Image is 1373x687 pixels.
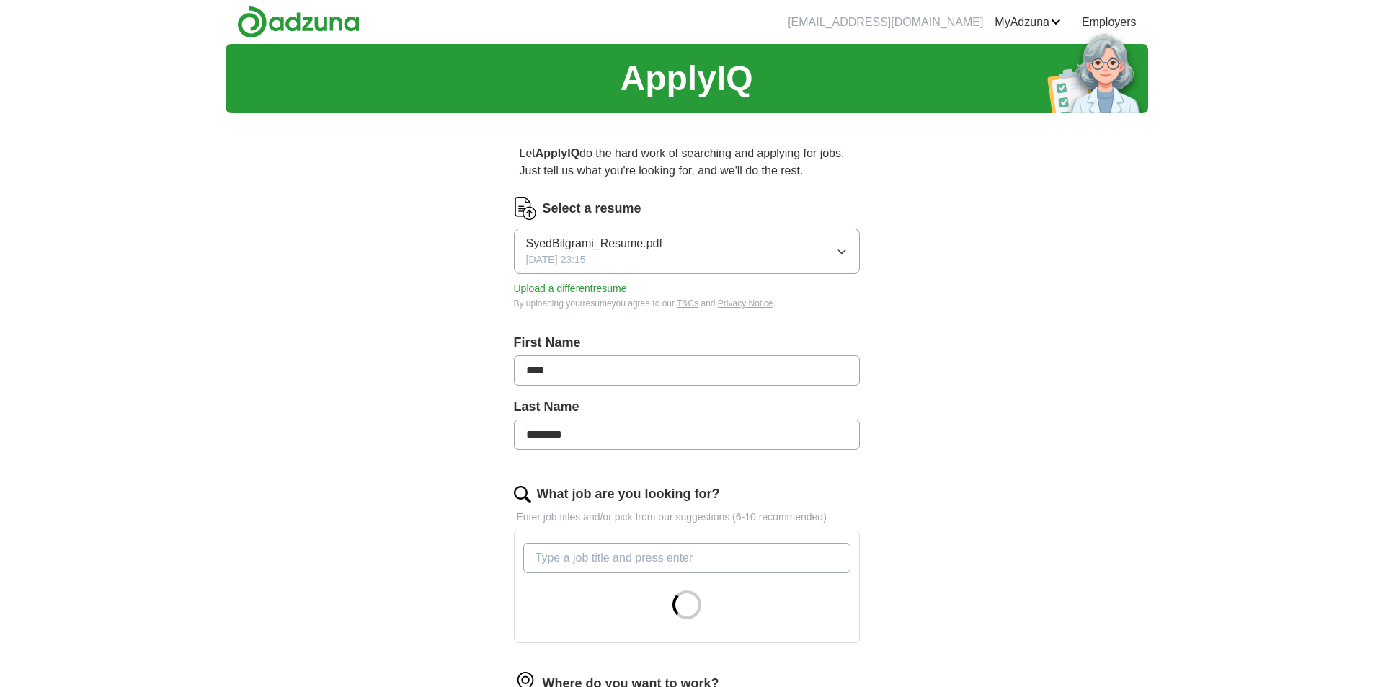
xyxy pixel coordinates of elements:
button: SyedBilgrami_Resume.pdf[DATE] 23:15 [514,229,860,274]
label: What job are you looking for? [537,484,720,504]
button: Upload a differentresume [514,281,627,296]
img: Adzuna logo [237,6,360,38]
h1: ApplyIQ [620,53,752,105]
label: First Name [514,333,860,353]
label: Last Name [514,397,860,417]
p: Enter job titles and/or pick from our suggestions (6-10 recommended) [514,510,860,525]
span: [DATE] 23:15 [526,252,586,267]
label: Select a resume [543,199,641,218]
a: T&Cs [677,298,698,309]
li: [EMAIL_ADDRESS][DOMAIN_NAME] [788,14,983,31]
img: CV Icon [514,197,537,220]
div: By uploading your resume you agree to our and . [514,297,860,310]
a: MyAdzuna [995,14,1061,31]
img: search.png [514,486,531,503]
strong: ApplyIQ [536,147,579,159]
input: Type a job title and press enter [523,543,850,573]
a: Privacy Notice [718,298,773,309]
p: Let do the hard work of searching and applying for jobs. Just tell us what you're looking for, an... [514,139,860,185]
span: SyedBilgrami_Resume.pdf [526,235,662,252]
a: Employers [1082,14,1137,31]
